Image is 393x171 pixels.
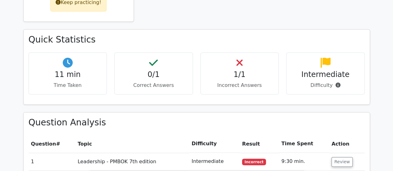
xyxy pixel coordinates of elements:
[120,70,188,79] h4: 0/1
[206,82,274,89] p: Incorrect Answers
[75,153,189,170] td: Leadership - PMBOK 7th edition
[75,135,189,153] th: Topic
[242,159,266,165] span: Incorrect
[29,135,75,153] th: #
[240,135,279,153] th: Result
[120,82,188,89] p: Correct Answers
[329,135,365,153] th: Action
[189,135,240,153] th: Difficulty
[279,153,329,170] td: 9:30 min.
[34,82,102,89] p: Time Taken
[331,157,353,167] button: Review
[189,153,240,170] td: Intermediate
[291,70,359,79] h4: Intermediate
[34,70,102,79] h4: 11 min
[279,135,329,153] th: Time Spent
[291,82,359,89] p: Difficulty
[29,153,75,170] td: 1
[31,141,56,147] span: Question
[29,117,365,128] h3: Question Analysis
[206,70,274,79] h4: 1/1
[29,34,365,45] h3: Quick Statistics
